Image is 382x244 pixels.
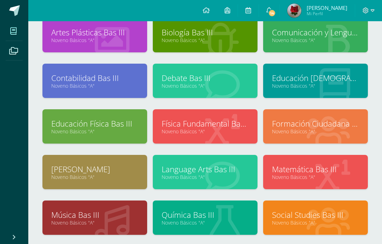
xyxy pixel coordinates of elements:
[268,9,276,17] span: 14
[51,164,138,175] a: [PERSON_NAME]
[51,72,138,83] a: Contabilidad Bas III
[272,128,359,135] a: Noveno Básicos "A"
[162,164,249,175] a: Language Arts Bas III
[272,118,359,129] a: Formación Ciudadana Bas III
[162,72,249,83] a: Debate Bas III
[51,128,138,135] a: Noveno Básicos "A"
[51,82,138,89] a: Noveno Básicos "A"
[272,219,359,226] a: Noveno Básicos "A"
[307,4,347,11] span: [PERSON_NAME]
[272,174,359,180] a: Noveno Básicos "A"
[51,209,138,220] a: Música Bas III
[51,118,138,129] a: Educación Física Bas III
[51,37,138,43] a: Noveno Básicos "A"
[51,27,138,38] a: Artes Plásticas Bas III
[272,72,359,83] a: Educación [DEMOGRAPHIC_DATA][PERSON_NAME]
[272,164,359,175] a: Matemática Bas III
[51,219,138,226] a: Noveno Básicos "A"
[162,118,249,129] a: Física Fundamental Bas III
[162,27,249,38] a: Biología Bas III
[272,82,359,89] a: Noveno Básicos "A"
[162,219,249,226] a: Noveno Básicos "A"
[162,37,249,43] a: Noveno Básicos "A"
[272,27,359,38] a: Comunicación y Lenguage Bas III
[162,174,249,180] a: Noveno Básicos "A"
[51,174,138,180] a: Noveno Básicos "A"
[162,82,249,89] a: Noveno Básicos "A"
[162,209,249,220] a: Química Bas III
[287,4,301,18] img: 53bca0dbb1463a79da423530a0daa3ed.png
[162,128,249,135] a: Noveno Básicos "A"
[307,11,347,17] span: Mi Perfil
[272,209,359,220] a: Social Studies Bas III
[272,37,359,43] a: Noveno Básicos "A"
